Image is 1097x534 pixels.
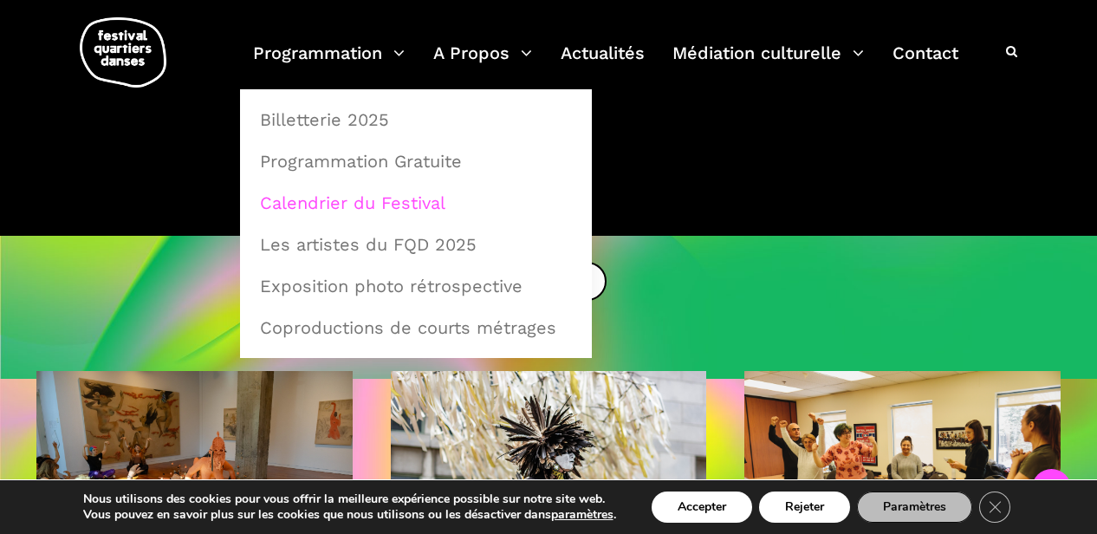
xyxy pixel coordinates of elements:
[979,492,1010,523] button: Close GDPR Cookie Banner
[250,308,582,348] a: Coproductions de courts métrages
[551,507,613,523] button: paramètres
[672,38,864,89] a: Médiation culturelle
[561,38,645,89] a: Actualités
[250,225,582,264] a: Les artistes du FQD 2025
[83,507,616,523] p: Vous pouvez en savoir plus sur les cookies que nous utilisons ou les désactiver dans .
[857,492,972,523] button: Paramètres
[250,183,582,223] a: Calendrier du Festival
[893,38,958,89] a: Contact
[253,38,405,89] a: Programmation
[80,17,166,88] img: logo-fqd-med
[433,38,532,89] a: A Propos
[83,492,616,507] p: Nous utilisons des cookies pour vous offrir la meilleure expérience possible sur notre site web.
[250,141,582,181] a: Programmation Gratuite
[759,492,850,523] button: Rejeter
[250,266,582,306] a: Exposition photo rétrospective
[652,492,752,523] button: Accepter
[250,100,582,140] a: Billetterie 2025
